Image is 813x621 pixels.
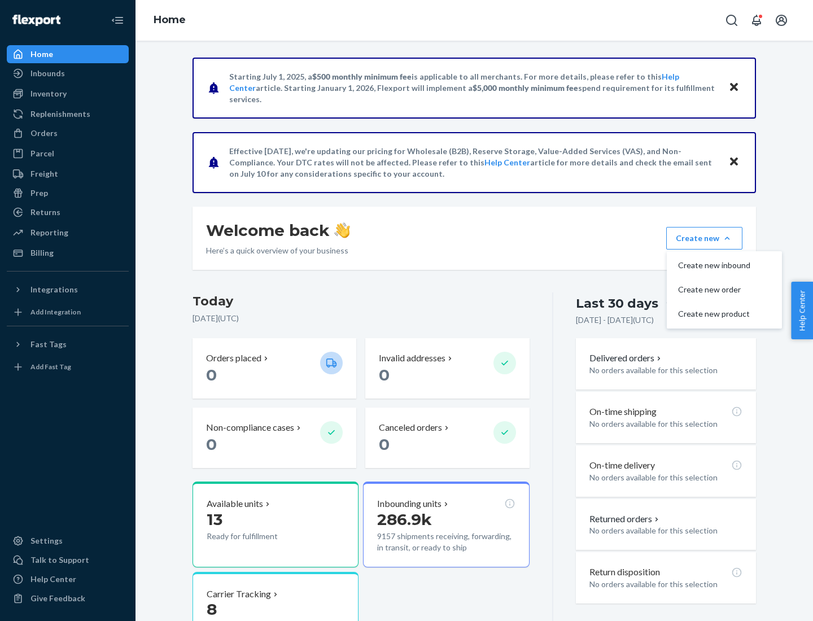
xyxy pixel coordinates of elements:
[377,531,515,553] p: 9157 shipments receiving, forwarding, in transit, or ready to ship
[791,282,813,339] button: Help Center
[206,421,294,434] p: Non-compliance cases
[720,9,743,32] button: Open Search Box
[106,9,129,32] button: Close Navigation
[312,72,412,81] span: $500 monthly minimum fee
[193,292,530,310] h3: Today
[669,302,780,326] button: Create new product
[589,352,663,365] button: Delivered orders
[589,566,660,579] p: Return disposition
[589,405,657,418] p: On-time shipping
[379,435,390,454] span: 0
[669,253,780,278] button: Create new inbound
[30,284,78,295] div: Integrations
[207,510,222,529] span: 13
[7,281,129,299] button: Integrations
[154,14,186,26] a: Home
[207,497,263,510] p: Available units
[207,531,311,542] p: Ready for fulfillment
[377,510,432,529] span: 286.9k
[206,435,217,454] span: 0
[7,203,129,221] a: Returns
[30,148,54,159] div: Parcel
[193,408,356,468] button: Non-compliance cases 0
[30,108,90,120] div: Replenishments
[229,71,718,105] p: Starting July 1, 2025, a is applicable to all merchants. For more details, please refer to this a...
[7,244,129,262] a: Billing
[7,124,129,142] a: Orders
[727,154,741,170] button: Close
[589,513,661,526] button: Returned orders
[206,220,350,240] h1: Welcome back
[7,570,129,588] a: Help Center
[30,574,76,585] div: Help Center
[30,68,65,79] div: Inbounds
[379,352,445,365] p: Invalid addresses
[770,9,793,32] button: Open account menu
[206,245,350,256] p: Here’s a quick overview of your business
[589,525,742,536] p: No orders available for this selection
[7,105,129,123] a: Replenishments
[30,307,81,317] div: Add Integration
[30,247,54,259] div: Billing
[30,187,48,199] div: Prep
[727,80,741,96] button: Close
[7,165,129,183] a: Freight
[12,15,60,26] img: Flexport logo
[669,278,780,302] button: Create new order
[7,532,129,550] a: Settings
[473,83,578,93] span: $5,000 monthly minimum fee
[363,482,529,567] button: Inbounding units286.9k9157 shipments receiving, forwarding, in transit, or ready to ship
[145,4,195,37] ol: breadcrumbs
[589,579,742,590] p: No orders available for this selection
[207,600,217,619] span: 8
[229,146,718,180] p: Effective [DATE], we're updating our pricing for Wholesale (B2B), Reserve Storage, Value-Added Se...
[7,358,129,376] a: Add Fast Tag
[30,593,85,604] div: Give Feedback
[7,64,129,82] a: Inbounds
[206,352,261,365] p: Orders placed
[193,338,356,399] button: Orders placed 0
[30,207,60,218] div: Returns
[576,314,654,326] p: [DATE] - [DATE] ( UTC )
[193,313,530,324] p: [DATE] ( UTC )
[7,45,129,63] a: Home
[745,9,768,32] button: Open notifications
[30,168,58,180] div: Freight
[7,145,129,163] a: Parcel
[589,459,655,472] p: On-time delivery
[30,49,53,60] div: Home
[678,261,750,269] span: Create new inbound
[30,362,71,371] div: Add Fast Tag
[206,365,217,384] span: 0
[589,418,742,430] p: No orders available for this selection
[30,88,67,99] div: Inventory
[7,85,129,103] a: Inventory
[379,365,390,384] span: 0
[7,303,129,321] a: Add Integration
[484,158,530,167] a: Help Center
[365,338,529,399] button: Invalid addresses 0
[379,421,442,434] p: Canceled orders
[30,227,68,238] div: Reporting
[377,497,442,510] p: Inbounding units
[30,535,63,546] div: Settings
[365,408,529,468] button: Canceled orders 0
[7,551,129,569] a: Talk to Support
[678,286,750,294] span: Create new order
[7,589,129,607] button: Give Feedback
[666,227,742,250] button: Create newCreate new inboundCreate new orderCreate new product
[30,554,89,566] div: Talk to Support
[334,222,350,238] img: hand-wave emoji
[30,128,58,139] div: Orders
[7,335,129,353] button: Fast Tags
[7,184,129,202] a: Prep
[576,295,658,312] div: Last 30 days
[678,310,750,318] span: Create new product
[589,365,742,376] p: No orders available for this selection
[207,588,271,601] p: Carrier Tracking
[589,472,742,483] p: No orders available for this selection
[7,224,129,242] a: Reporting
